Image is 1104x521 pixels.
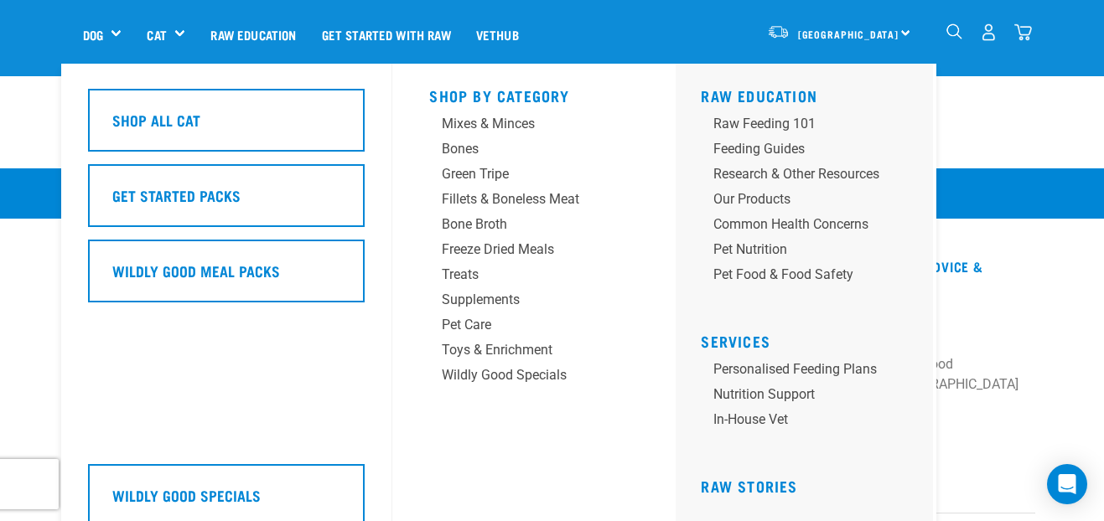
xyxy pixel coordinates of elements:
[442,340,599,360] div: Toys & Enrichment
[442,139,599,159] div: Bones
[701,240,920,265] a: Pet Nutrition
[112,260,280,281] h5: Wildly Good Meal Packs
[701,91,817,100] a: Raw Education
[112,184,241,206] h5: Get Started Packs
[701,482,797,490] a: Raw Stories
[442,315,599,335] div: Pet Care
[429,214,639,240] a: Bone Broth
[429,164,639,189] a: Green Tripe
[713,189,879,209] div: Our Products
[442,365,599,385] div: Wildly Good Specials
[946,23,962,39] img: home-icon-1@2x.png
[88,240,365,315] a: Wildly Good Meal Packs
[701,139,920,164] a: Feeding Guides
[88,164,365,240] a: Get Started Packs
[429,87,639,101] h5: Shop By Category
[980,23,998,41] img: user.png
[701,265,920,290] a: Pet Food & Food Safety
[1047,464,1087,504] div: Open Intercom Messenger
[713,114,879,134] div: Raw Feeding 101
[83,25,103,44] a: Dog
[198,1,308,68] a: Raw Education
[442,240,599,260] div: Freeze Dried Meals
[429,290,639,315] a: Supplements
[442,265,599,285] div: Treats
[701,333,920,346] h5: Services
[429,315,639,340] a: Pet Care
[429,340,639,365] a: Toys & Enrichment
[429,139,639,164] a: Bones
[88,89,365,164] a: Shop All Cat
[701,164,920,189] a: Research & Other Resources
[701,384,920,410] a: Nutrition Support
[429,365,639,390] a: Wildly Good Specials
[442,114,599,134] div: Mixes & Minces
[442,290,599,310] div: Supplements
[701,114,920,139] a: Raw Feeding 101
[429,265,639,290] a: Treats
[713,139,879,159] div: Feeding Guides
[701,359,920,384] a: Personalised Feeding Plans
[147,25,166,44] a: Cat
[767,24,790,39] img: van-moving.png
[701,214,920,240] a: Common Health Concerns
[1014,23,1032,41] img: home-icon@2x.png
[442,164,599,184] div: Green Tripe
[701,410,920,435] a: In-house vet
[713,265,879,285] div: Pet Food & Food Safety
[112,109,200,131] h5: Shop All Cat
[713,214,879,235] div: Common Health Concerns
[713,240,879,260] div: Pet Nutrition
[309,1,464,68] a: Get started with Raw
[442,214,599,235] div: Bone Broth
[464,1,531,68] a: Vethub
[429,189,639,214] a: Fillets & Boneless Meat
[112,484,261,506] h5: Wildly Good Specials
[701,189,920,214] a: Our Products
[429,114,639,139] a: Mixes & Minces
[798,31,899,37] span: [GEOGRAPHIC_DATA]
[429,240,639,265] a: Freeze Dried Meals
[442,189,599,209] div: Fillets & Boneless Meat
[713,164,879,184] div: Research & Other Resources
